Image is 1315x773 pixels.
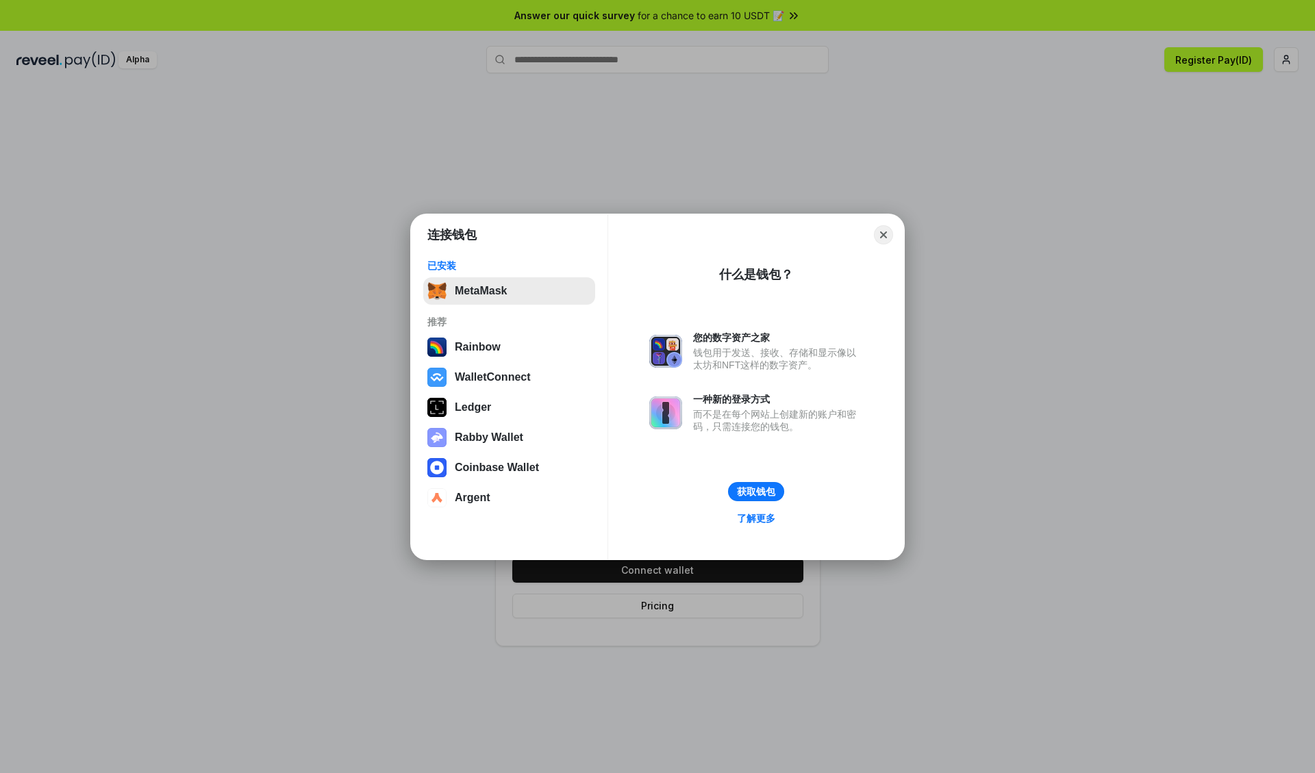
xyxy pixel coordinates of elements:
[455,431,523,444] div: Rabby Wallet
[423,333,595,361] button: Rainbow
[455,401,491,414] div: Ledger
[649,335,682,368] img: svg+xml,%3Csvg%20xmlns%3D%22http%3A%2F%2Fwww.w3.org%2F2000%2Fsvg%22%20fill%3D%22none%22%20viewBox...
[423,424,595,451] button: Rabby Wallet
[728,482,784,501] button: 获取钱包
[693,393,863,405] div: 一种新的登录方式
[427,316,591,328] div: 推荐
[455,371,531,383] div: WalletConnect
[719,266,793,283] div: 什么是钱包？
[427,259,591,272] div: 已安装
[729,509,784,527] a: 了解更多
[427,458,447,477] img: svg+xml,%3Csvg%20width%3D%2228%22%20height%3D%2228%22%20viewBox%3D%220%200%2028%2028%22%20fill%3D...
[455,341,501,353] div: Rainbow
[427,488,447,507] img: svg+xml,%3Csvg%20width%3D%2228%22%20height%3D%2228%22%20viewBox%3D%220%200%2028%2028%22%20fill%3D...
[427,281,447,301] img: svg+xml,%3Csvg%20fill%3D%22none%22%20height%3D%2233%22%20viewBox%3D%220%200%2035%2033%22%20width%...
[649,396,682,429] img: svg+xml,%3Csvg%20xmlns%3D%22http%3A%2F%2Fwww.w3.org%2F2000%2Fsvg%22%20fill%3D%22none%22%20viewBox...
[423,364,595,391] button: WalletConnect
[693,408,863,433] div: 而不是在每个网站上创建新的账户和密码，只需连接您的钱包。
[693,331,863,344] div: 您的数字资产之家
[737,485,775,498] div: 获取钱包
[423,277,595,305] button: MetaMask
[427,338,447,357] img: svg+xml,%3Csvg%20width%3D%22120%22%20height%3D%22120%22%20viewBox%3D%220%200%20120%20120%22%20fil...
[874,225,893,244] button: Close
[427,428,447,447] img: svg+xml,%3Csvg%20xmlns%3D%22http%3A%2F%2Fwww.w3.org%2F2000%2Fsvg%22%20fill%3D%22none%22%20viewBox...
[423,484,595,511] button: Argent
[737,512,775,524] div: 了解更多
[423,454,595,481] button: Coinbase Wallet
[455,492,490,504] div: Argent
[427,368,447,387] img: svg+xml,%3Csvg%20width%3D%2228%22%20height%3D%2228%22%20viewBox%3D%220%200%2028%2028%22%20fill%3D...
[693,346,863,371] div: 钱包用于发送、接收、存储和显示像以太坊和NFT这样的数字资产。
[427,398,447,417] img: svg+xml,%3Csvg%20xmlns%3D%22http%3A%2F%2Fwww.w3.org%2F2000%2Fsvg%22%20width%3D%2228%22%20height%3...
[455,285,507,297] div: MetaMask
[423,394,595,421] button: Ledger
[427,227,477,243] h1: 连接钱包
[455,461,539,474] div: Coinbase Wallet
